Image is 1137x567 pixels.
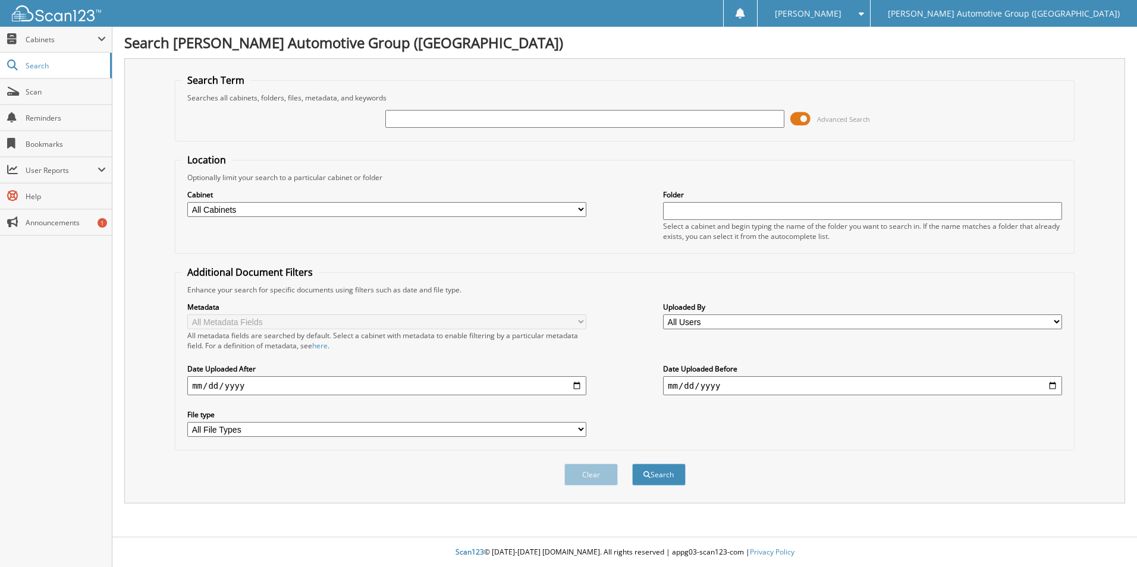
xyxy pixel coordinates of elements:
[26,34,98,45] span: Cabinets
[26,61,104,71] span: Search
[26,87,106,97] span: Scan
[564,464,618,486] button: Clear
[26,139,106,149] span: Bookmarks
[817,115,870,124] span: Advanced Search
[98,218,107,228] div: 1
[663,376,1062,395] input: end
[187,330,586,351] div: All metadata fields are searched by default. Select a cabinet with metadata to enable filtering b...
[663,190,1062,200] label: Folder
[181,93,1068,103] div: Searches all cabinets, folders, files, metadata, and keywords
[187,409,586,420] label: File type
[750,547,794,557] a: Privacy Policy
[181,172,1068,182] div: Optionally limit your search to a particular cabinet or folder
[888,10,1120,17] span: [PERSON_NAME] Automotive Group ([GEOGRAPHIC_DATA])
[181,285,1068,295] div: Enhance your search for specific documents using filters such as date and file type.
[187,190,586,200] label: Cabinet
[26,165,98,175] span: User Reports
[632,464,686,486] button: Search
[187,376,586,395] input: start
[312,341,328,351] a: here
[26,218,106,228] span: Announcements
[124,33,1125,52] h1: Search [PERSON_NAME] Automotive Group ([GEOGRAPHIC_DATA])
[187,364,586,374] label: Date Uploaded After
[456,547,484,557] span: Scan123
[181,266,319,279] legend: Additional Document Filters
[663,364,1062,374] label: Date Uploaded Before
[663,221,1062,241] div: Select a cabinet and begin typing the name of the folder you want to search in. If the name match...
[775,10,841,17] span: [PERSON_NAME]
[663,302,1062,312] label: Uploaded By
[12,5,101,21] img: scan123-logo-white.svg
[181,153,232,166] legend: Location
[187,302,586,312] label: Metadata
[112,538,1137,567] div: © [DATE]-[DATE] [DOMAIN_NAME]. All rights reserved | appg03-scan123-com |
[26,191,106,201] span: Help
[26,113,106,123] span: Reminders
[181,74,250,87] legend: Search Term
